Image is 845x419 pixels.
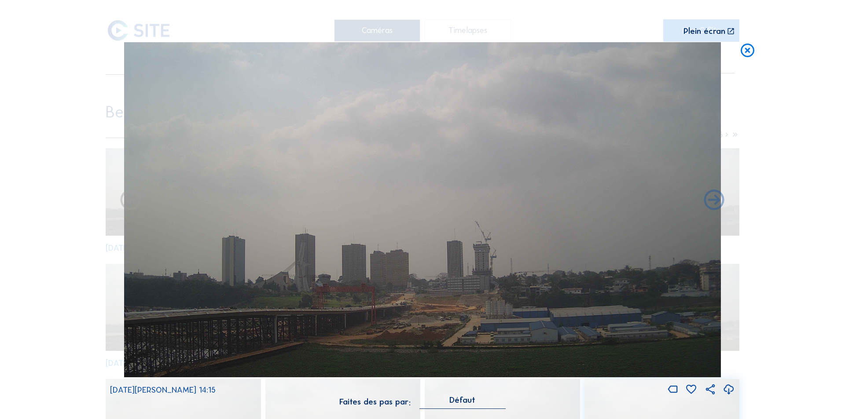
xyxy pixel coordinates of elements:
[118,189,143,213] i: Forward
[110,385,216,395] span: [DATE][PERSON_NAME] 14:15
[683,27,725,36] div: Plein écran
[702,189,727,213] i: Back
[419,396,506,408] div: Défaut
[124,42,720,377] img: Image
[449,396,475,404] div: Défaut
[339,398,411,406] div: Faites des pas par:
